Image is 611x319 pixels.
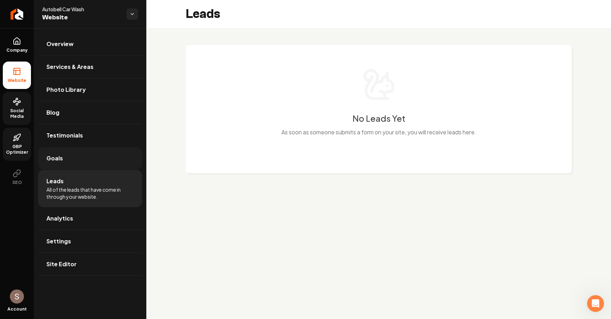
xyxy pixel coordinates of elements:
[7,83,134,102] div: Send us a message
[14,136,118,151] div: From No Online Presence to $30K Projects and 20x More Impressions
[38,124,142,147] a: Testimonials
[11,8,24,20] img: Rebolt Logo
[46,108,59,117] span: Blog
[46,260,77,268] span: Site Editor
[10,289,24,304] img: Santiago Vásquez
[94,219,141,248] button: Help
[5,78,29,83] span: Website
[46,63,94,71] span: Services & Areas
[3,108,31,119] span: Social Media
[38,147,142,170] a: Goals
[46,237,71,245] span: Settings
[46,186,134,200] span: All of the leads that have come in through your website.
[38,56,142,78] a: Services & Areas
[14,13,26,25] img: logo
[46,85,86,94] span: Photo Library
[121,11,134,24] div: Close
[38,33,142,55] a: Overview
[10,109,131,123] button: Search for help
[38,253,142,275] a: Site Editor
[38,207,142,230] a: Analytics
[96,11,110,25] div: Profile image for Santiago
[14,89,117,96] div: Send us a message
[3,92,31,125] a: Social Media
[3,31,31,59] a: Company
[14,62,127,74] p: How can we help?
[587,295,604,312] iframe: Intercom live chat
[46,40,74,48] span: Overview
[38,230,142,253] a: Settings
[7,306,27,312] span: Account
[58,237,83,242] span: Messages
[4,47,31,53] span: Company
[46,177,64,185] span: Leads
[42,13,121,23] span: Website
[112,237,123,242] span: Help
[47,219,94,248] button: Messages
[46,131,83,140] span: Testimonials
[14,113,57,120] span: Search for help
[82,11,96,25] img: Profile image for David
[9,180,25,185] span: SEO
[15,237,31,242] span: Home
[10,289,24,304] button: Open user button
[186,7,220,21] h2: Leads
[3,164,31,191] button: SEO
[46,154,63,162] span: Goals
[3,128,31,161] a: GBP Optimizer
[14,50,127,62] p: Hi there 👋
[281,128,476,136] p: As soon as someone submits a form on your site, you will receive leads here.
[46,214,73,223] span: Analytics
[38,101,142,124] a: Blog
[38,78,142,101] a: Photo Library
[3,144,31,155] span: GBP Optimizer
[10,133,131,153] a: From No Online Presence to $30K Projects and 20x More Impressions
[42,6,121,13] span: Autobell Car Wash
[352,113,405,124] h3: No Leads Yet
